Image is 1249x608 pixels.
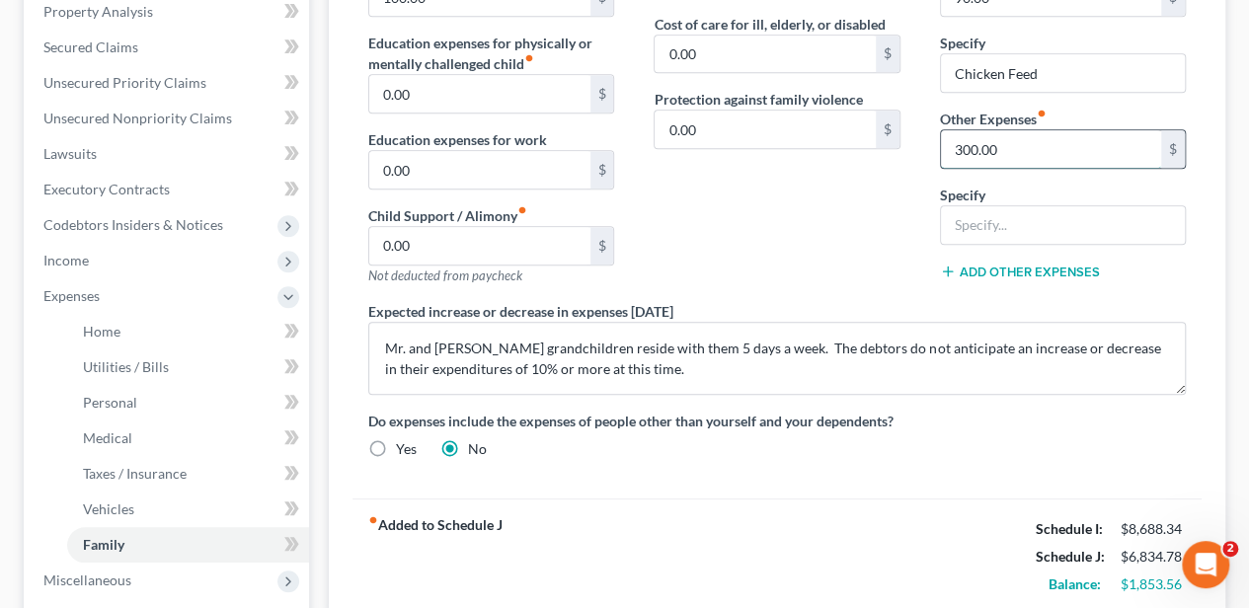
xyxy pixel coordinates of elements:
[28,30,309,65] a: Secured Claims
[655,36,875,73] input: --
[524,53,534,63] i: fiber_manual_record
[1037,109,1047,118] i: fiber_manual_record
[43,3,153,20] span: Property Analysis
[368,267,522,283] span: Not deducted from paycheck
[940,264,1100,279] button: Add Other Expenses
[1049,575,1101,592] strong: Balance:
[1161,130,1185,168] div: $
[368,515,378,525] i: fiber_manual_record
[368,33,614,74] label: Education expenses for physically or mentally challenged child
[43,287,100,304] span: Expenses
[654,14,885,35] label: Cost of care for ill, elderly, or disabled
[1121,519,1186,539] div: $8,688.34
[28,172,309,207] a: Executory Contracts
[1036,520,1103,537] strong: Schedule I:
[369,75,589,113] input: --
[43,571,131,588] span: Miscellaneous
[876,111,899,148] div: $
[83,358,169,375] span: Utilities / Bills
[67,314,309,349] a: Home
[67,420,309,456] a: Medical
[1121,547,1186,567] div: $6,834.78
[67,456,309,492] a: Taxes / Insurance
[28,65,309,101] a: Unsecured Priority Claims
[396,439,417,459] label: Yes
[941,206,1185,244] input: Specify...
[1182,541,1229,588] iframe: Intercom live chat
[43,38,138,55] span: Secured Claims
[43,252,89,268] span: Income
[368,129,547,150] label: Education expenses for work
[368,205,527,226] label: Child Support / Alimony
[941,54,1185,92] input: Specify...
[43,181,170,197] span: Executory Contracts
[43,74,206,91] span: Unsecured Priority Claims
[43,216,223,233] span: Codebtors Insiders & Notices
[28,136,309,172] a: Lawsuits
[83,536,124,553] span: Family
[940,33,985,53] label: Specify
[43,145,97,162] span: Lawsuits
[83,429,132,446] span: Medical
[654,89,862,110] label: Protection against family violence
[1121,574,1186,594] div: $1,853.56
[83,465,187,482] span: Taxes / Insurance
[83,323,120,340] span: Home
[67,349,309,385] a: Utilities / Bills
[590,151,614,189] div: $
[368,411,1186,431] label: Do expenses include the expenses of people other than yourself and your dependents?
[368,301,673,322] label: Expected increase or decrease in expenses [DATE]
[590,75,614,113] div: $
[940,109,1047,129] label: Other Expenses
[941,130,1161,168] input: --
[369,151,589,189] input: --
[876,36,899,73] div: $
[940,185,985,205] label: Specify
[67,527,309,563] a: Family
[590,227,614,265] div: $
[368,515,503,598] strong: Added to Schedule J
[83,394,137,411] span: Personal
[369,227,589,265] input: --
[43,110,232,126] span: Unsecured Nonpriority Claims
[655,111,875,148] input: --
[517,205,527,215] i: fiber_manual_record
[67,385,309,420] a: Personal
[83,500,134,517] span: Vehicles
[67,492,309,527] a: Vehicles
[28,101,309,136] a: Unsecured Nonpriority Claims
[468,439,487,459] label: No
[1222,541,1238,557] span: 2
[1036,548,1105,565] strong: Schedule J:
